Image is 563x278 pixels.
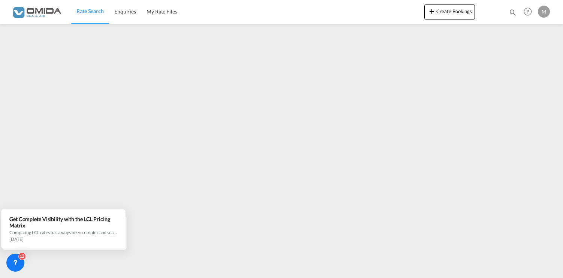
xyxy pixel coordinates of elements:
span: My Rate Files [147,8,177,15]
img: 459c566038e111ed959c4fc4f0a4b274.png [11,3,62,20]
span: Rate Search [76,8,104,14]
md-icon: icon-plus 400-fg [427,7,436,16]
div: Help [521,5,538,19]
button: icon-plus 400-fgCreate Bookings [424,4,475,19]
div: icon-magnify [509,8,517,19]
div: M [538,6,550,18]
md-icon: icon-magnify [509,8,517,16]
span: Enquiries [114,8,136,15]
iframe: Chat [6,239,32,267]
span: Help [521,5,534,18]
